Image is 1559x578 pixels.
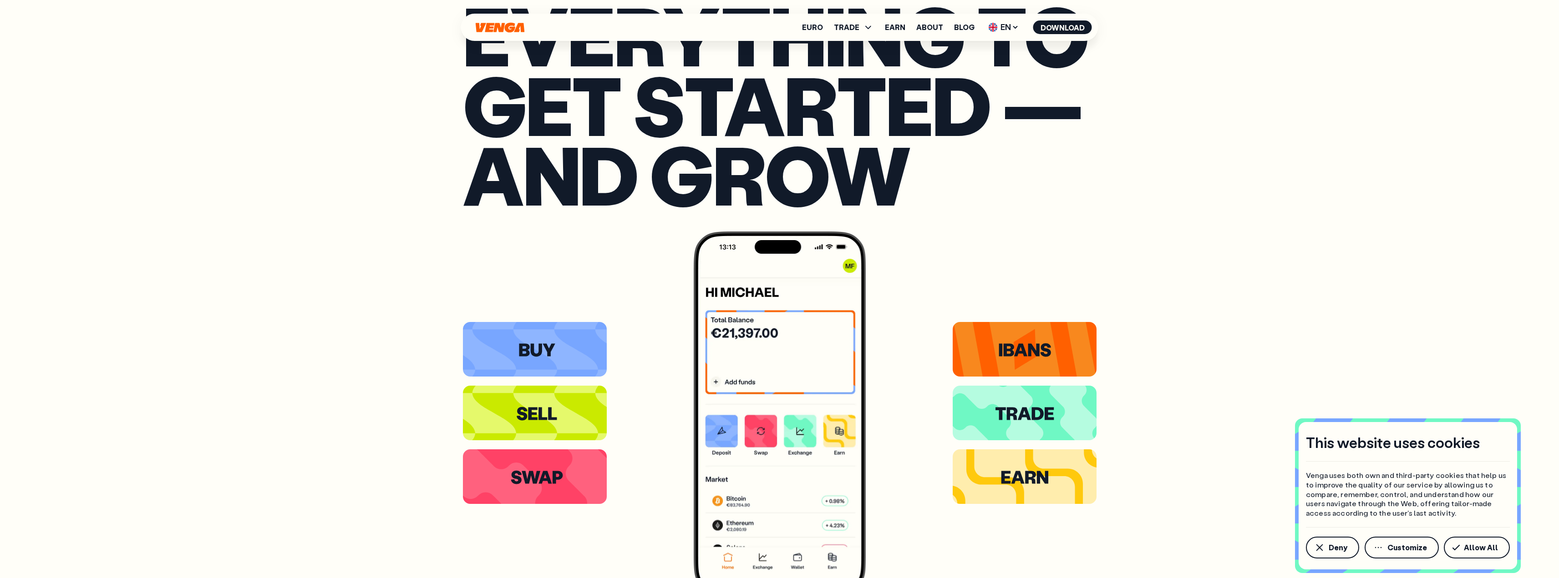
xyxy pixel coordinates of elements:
[989,23,998,32] img: flag-uk
[834,24,859,31] span: TRADE
[1329,544,1347,551] span: Deny
[1306,433,1480,452] h4: This website uses cookies
[802,24,823,31] a: Euro
[1306,471,1510,518] p: Venga uses both own and third-party cookies that help us to improve the quality of our service by...
[1365,537,1439,558] button: Customize
[885,24,905,31] a: Earn
[1444,537,1510,558] button: Allow All
[1306,537,1359,558] button: Deny
[1033,20,1092,34] button: Download
[916,24,943,31] a: About
[1387,544,1427,551] span: Customize
[954,24,975,31] a: Blog
[1464,544,1498,551] span: Allow All
[834,22,874,33] span: TRADE
[985,20,1022,35] span: EN
[475,22,526,33] svg: Home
